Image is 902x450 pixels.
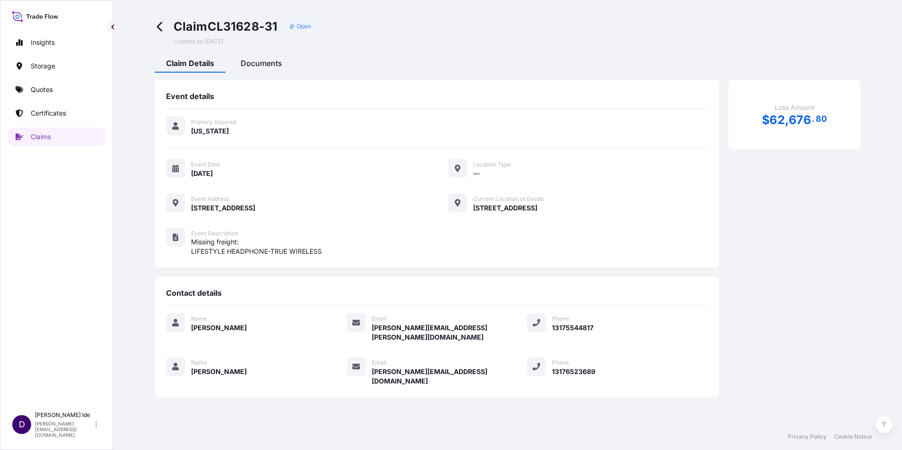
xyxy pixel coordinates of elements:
[8,57,105,75] a: Storage
[552,367,595,376] span: 13176523689
[191,118,236,126] span: Primary Assured
[31,108,66,118] p: Certificates
[191,367,247,376] span: [PERSON_NAME]
[769,114,785,126] span: 62
[297,23,311,30] p: Open
[8,127,105,146] a: Claims
[191,203,255,213] span: [STREET_ADDRESS]
[372,315,386,323] span: Email
[552,315,569,323] span: Phone
[31,61,55,71] p: Storage
[191,161,220,168] span: Event Date
[31,38,55,47] p: Insights
[775,103,815,112] span: Loss Amount
[372,323,527,342] span: [PERSON_NAME][EMAIL_ADDRESS][PERSON_NAME][DOMAIN_NAME]
[205,38,223,45] span: [DATE]
[191,323,247,333] span: [PERSON_NAME]
[473,161,511,168] span: Location Type
[191,237,708,256] span: Missing freight: LIFESTYLE HEADPHONE-TRUE WIRELESS
[834,433,872,441] a: Cookie Notice
[166,92,214,101] span: Event details
[35,421,93,438] p: [PERSON_NAME][EMAIL_ADDRESS][DOMAIN_NAME]
[473,203,537,213] span: [STREET_ADDRESS]
[31,132,51,142] p: Claims
[8,80,105,99] a: Quotes
[174,19,278,34] span: Claim CL31628-31
[191,126,229,136] span: [US_STATE]
[191,195,229,203] span: Event Address
[812,116,815,122] span: .
[191,315,207,323] span: Name
[35,411,93,419] p: [PERSON_NAME] Ide
[31,85,53,94] p: Quotes
[473,169,480,178] span: —
[19,420,25,429] span: D
[789,114,811,126] span: 676
[191,359,207,367] span: Name
[762,114,769,126] span: $
[372,359,386,367] span: Email
[372,367,527,386] span: [PERSON_NAME][EMAIL_ADDRESS][DOMAIN_NAME]
[191,230,238,237] span: Event Description
[552,359,569,367] span: Phone
[816,116,827,122] span: 80
[166,58,214,68] span: Claim Details
[174,38,223,45] span: Created on
[788,433,827,441] a: Privacy Policy
[8,104,105,123] a: Certificates
[785,114,789,126] span: ,
[191,169,213,178] span: [DATE]
[8,33,105,52] a: Insights
[552,323,593,333] span: 13175544817
[241,58,282,68] span: Documents
[473,195,543,203] span: Current Location of Goods
[166,288,222,298] span: Contact details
